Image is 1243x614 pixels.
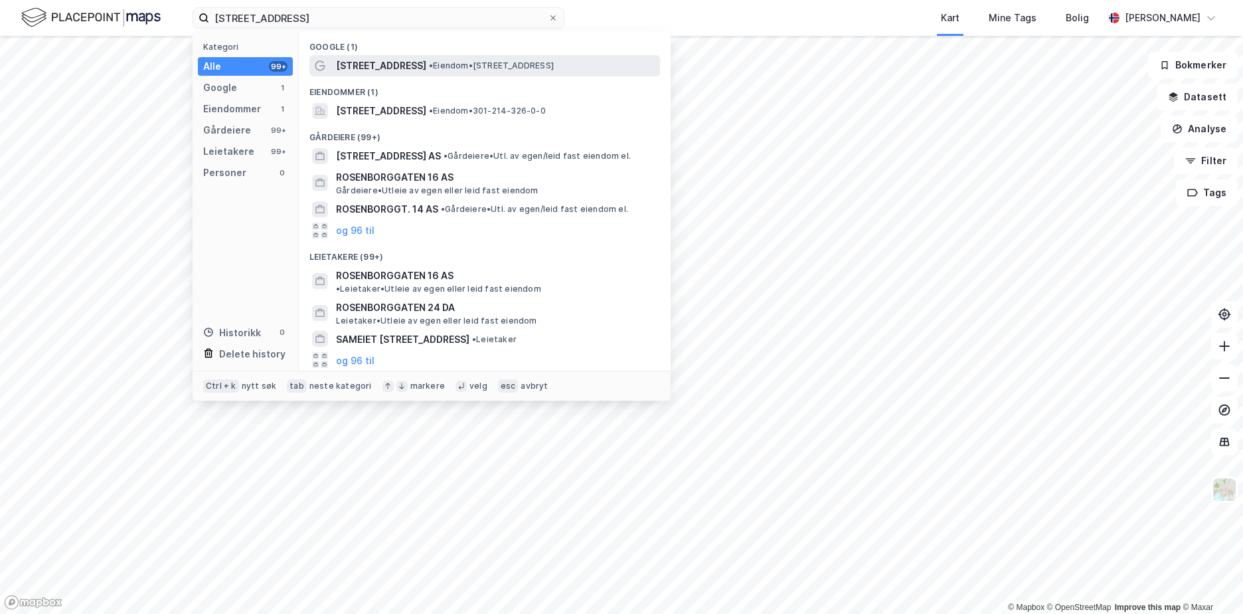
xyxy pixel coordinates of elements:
[336,201,438,217] span: ROSENBORGGT. 14 AS
[336,352,374,368] button: og 96 til
[429,106,546,116] span: Eiendom • 301-214-326-0-0
[441,204,445,214] span: •
[21,6,161,29] img: logo.f888ab2527a4732fd821a326f86c7f29.svg
[336,169,655,185] span: ROSENBORGGATEN 16 AS
[1157,84,1238,110] button: Datasett
[4,595,62,610] a: Mapbox homepage
[277,327,288,338] div: 0
[469,381,487,391] div: velg
[203,58,221,74] div: Alle
[203,144,254,159] div: Leietakere
[1177,550,1243,614] iframe: Chat Widget
[219,346,286,362] div: Delete history
[203,101,261,117] div: Eiendommer
[336,332,469,348] span: SAMEIET [STREET_ADDRESS]
[269,61,288,72] div: 99+
[1125,10,1201,26] div: [PERSON_NAME]
[444,151,448,161] span: •
[277,167,288,178] div: 0
[472,334,476,344] span: •
[203,325,261,341] div: Historikk
[203,122,251,138] div: Gårdeiere
[521,381,548,391] div: avbryt
[336,103,426,119] span: [STREET_ADDRESS]
[441,204,628,215] span: Gårdeiere • Utl. av egen/leid fast eiendom el.
[287,379,307,393] div: tab
[429,60,433,70] span: •
[1161,116,1238,142] button: Analyse
[203,42,293,52] div: Kategori
[203,165,246,181] div: Personer
[299,31,671,55] div: Google (1)
[429,60,554,71] span: Eiendom • [STREET_ADDRESS]
[277,82,288,93] div: 1
[472,334,517,345] span: Leietaker
[1148,52,1238,78] button: Bokmerker
[1177,550,1243,614] div: Kontrollprogram for chat
[336,268,454,284] span: ROSENBORGGATEN 16 AS
[410,381,445,391] div: markere
[336,58,426,74] span: [STREET_ADDRESS]
[299,76,671,100] div: Eiendommer (1)
[277,104,288,114] div: 1
[336,300,655,316] span: ROSENBORGGATEN 24 DA
[309,381,372,391] div: neste kategori
[203,80,237,96] div: Google
[336,148,441,164] span: [STREET_ADDRESS] AS
[209,8,548,28] input: Søk på adresse, matrikkel, gårdeiere, leietakere eller personer
[336,316,537,326] span: Leietaker • Utleie av egen eller leid fast eiendom
[269,146,288,157] div: 99+
[336,284,340,294] span: •
[444,151,631,161] span: Gårdeiere • Utl. av egen/leid fast eiendom el.
[429,106,433,116] span: •
[242,381,277,391] div: nytt søk
[1176,179,1238,206] button: Tags
[336,284,541,294] span: Leietaker • Utleie av egen eller leid fast eiendom
[498,379,519,393] div: esc
[299,241,671,265] div: Leietakere (99+)
[1115,603,1181,612] a: Improve this map
[989,10,1036,26] div: Mine Tags
[203,379,239,393] div: Ctrl + k
[299,122,671,146] div: Gårdeiere (99+)
[1212,477,1237,502] img: Z
[336,223,374,239] button: og 96 til
[1174,148,1238,174] button: Filter
[1047,603,1112,612] a: OpenStreetMap
[269,125,288,136] div: 99+
[336,185,539,196] span: Gårdeiere • Utleie av egen eller leid fast eiendom
[941,10,959,26] div: Kart
[1008,603,1044,612] a: Mapbox
[1066,10,1089,26] div: Bolig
